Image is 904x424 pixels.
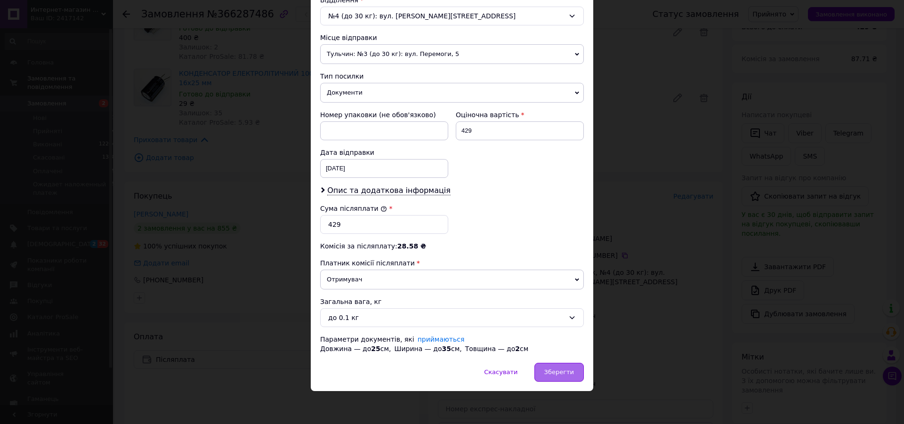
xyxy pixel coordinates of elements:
[371,345,380,352] span: 25
[320,44,584,64] span: Тульчин: №3 (до 30 кг): вул. Перемоги, 5
[320,205,387,212] label: Сума післяплати
[456,110,584,120] div: Оціночна вартість
[418,336,465,343] a: приймаються
[484,368,517,376] span: Скасувати
[320,110,448,120] div: Номер упаковки (не обов'язково)
[320,297,584,306] div: Загальна вага, кг
[320,83,584,103] span: Документи
[327,186,451,195] span: Опис та додаткова інформація
[320,72,363,80] span: Тип посилки
[328,312,565,323] div: до 0.1 кг
[515,345,520,352] span: 2
[544,368,574,376] span: Зберегти
[320,270,584,289] span: Отримувач
[320,335,584,353] div: Параметри документів, які Довжина — до см, Ширина — до см, Товщина — до см
[320,148,448,157] div: Дата відправки
[320,259,415,267] span: Платник комісії післяплати
[320,241,584,251] div: Комісія за післяплату:
[442,345,451,352] span: 35
[320,34,377,41] span: Місце відправки
[397,242,426,250] span: 28.58 ₴
[320,7,584,25] div: №4 (до 30 кг): вул. [PERSON_NAME][STREET_ADDRESS]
